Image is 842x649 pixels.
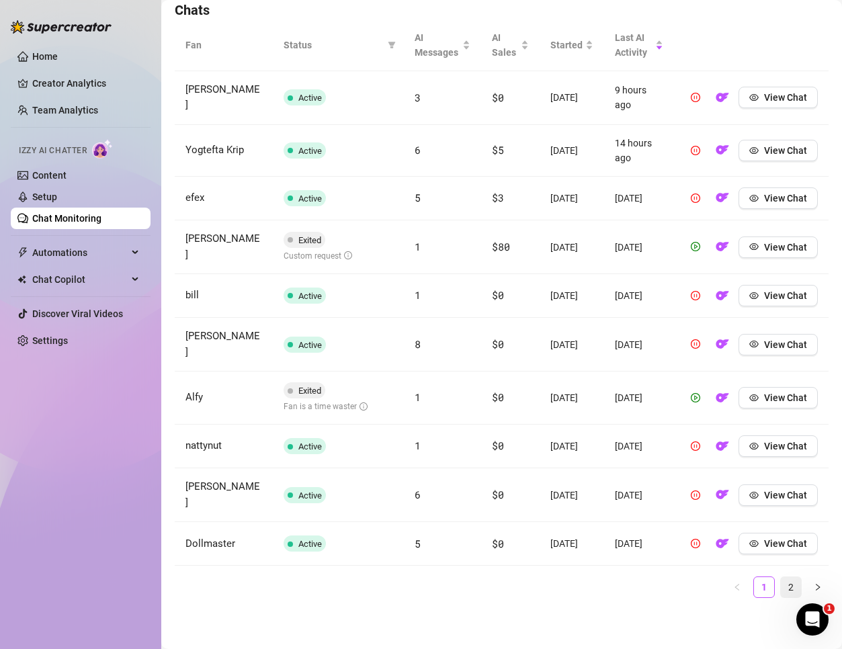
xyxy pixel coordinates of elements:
[749,242,759,251] span: eye
[691,490,700,500] span: pause-circle
[415,537,421,550] span: 5
[604,425,674,468] td: [DATE]
[712,196,733,206] a: OF
[185,391,203,403] span: Alfy
[415,439,421,452] span: 1
[415,288,421,302] span: 1
[415,191,421,204] span: 5
[716,391,729,404] img: OF
[32,335,68,346] a: Settings
[185,83,260,112] span: [PERSON_NAME]
[604,19,674,71] th: Last AI Activity
[32,213,101,224] a: Chat Monitoring
[739,187,818,209] button: View Chat
[749,93,759,102] span: eye
[298,146,322,156] span: Active
[32,73,140,94] a: Creator Analytics
[764,145,807,156] span: View Chat
[749,291,759,300] span: eye
[540,274,604,318] td: [DATE]
[298,386,321,396] span: Exited
[344,251,352,259] span: info-circle
[388,41,396,49] span: filter
[712,435,733,457] button: OF
[298,490,322,501] span: Active
[764,193,807,204] span: View Chat
[691,193,700,203] span: pause-circle
[749,490,759,500] span: eye
[284,38,382,52] span: Status
[712,533,733,554] button: OF
[17,275,26,284] img: Chat Copilot
[764,441,807,451] span: View Chat
[540,318,604,372] td: [DATE]
[691,146,700,155] span: pause-circle
[712,387,733,408] button: OF
[604,468,674,522] td: [DATE]
[284,251,352,261] span: Custom request
[691,441,700,451] span: pause-circle
[604,71,674,125] td: 9 hours ago
[764,242,807,253] span: View Chat
[185,537,235,550] span: Dollmaster
[712,140,733,161] button: OF
[385,35,398,55] span: filter
[712,396,733,406] a: OF
[691,393,700,402] span: play-circle
[492,191,503,204] span: $3
[185,144,244,156] span: Yogtefta Krip
[712,285,733,306] button: OF
[739,533,818,554] button: View Chat
[691,339,700,349] span: pause-circle
[749,339,759,349] span: eye
[404,19,482,71] th: AI Messages
[540,19,604,71] th: Started
[712,492,733,503] a: OF
[604,522,674,566] td: [DATE]
[492,537,503,550] span: $0
[540,372,604,425] td: [DATE]
[298,291,322,301] span: Active
[415,30,460,60] span: AI Messages
[691,291,700,300] span: pause-circle
[32,191,57,202] a: Setup
[716,439,729,453] img: OF
[32,51,58,62] a: Home
[415,240,421,253] span: 1
[716,143,729,157] img: OF
[712,148,733,159] a: OF
[764,92,807,103] span: View Chat
[604,125,674,177] td: 14 hours ago
[492,143,503,157] span: $5
[32,242,128,263] span: Automations
[749,441,759,451] span: eye
[764,339,807,350] span: View Chat
[604,274,674,318] td: [DATE]
[753,576,775,598] li: 1
[739,140,818,161] button: View Chat
[691,539,700,548] span: pause-circle
[807,576,829,598] button: right
[492,390,503,404] span: $0
[739,334,818,355] button: View Chat
[11,20,112,34] img: logo-BBDzfeDw.svg
[716,488,729,501] img: OF
[298,340,322,350] span: Active
[716,537,729,550] img: OF
[415,143,421,157] span: 6
[298,93,322,103] span: Active
[492,30,518,60] span: AI Sales
[615,30,652,60] span: Last AI Activity
[716,289,729,302] img: OF
[780,576,802,598] li: 2
[540,220,604,274] td: [DATE]
[733,583,741,591] span: left
[739,285,818,306] button: View Chat
[185,480,260,509] span: [PERSON_NAME]
[415,488,421,501] span: 6
[824,603,835,614] span: 1
[185,439,222,451] span: nattynut
[185,232,260,261] span: [PERSON_NAME]
[764,392,807,403] span: View Chat
[739,435,818,457] button: View Chat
